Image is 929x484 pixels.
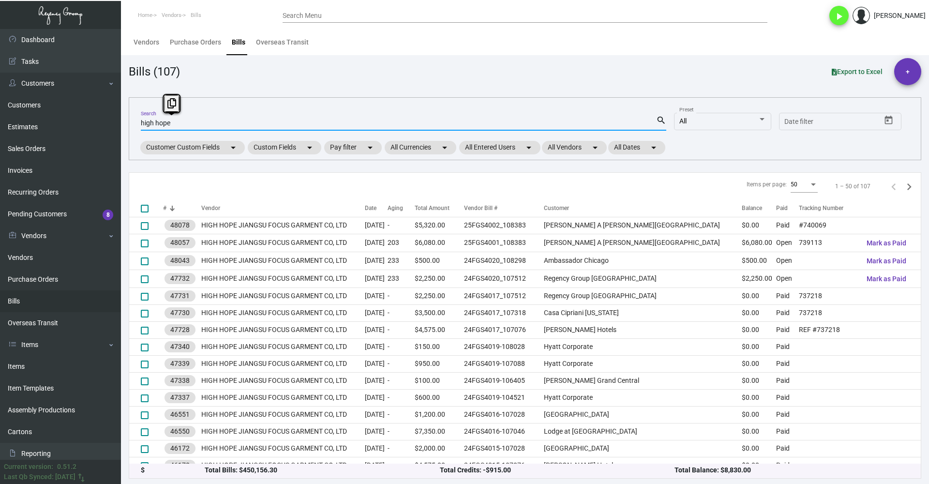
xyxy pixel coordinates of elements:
[776,217,799,234] td: Paid
[415,406,464,423] td: $1,200.00
[4,462,53,472] div: Current version:
[165,358,195,369] mat-chip: 47339
[201,270,365,287] td: HIGH HOPE JIANGSU FOCUS GARMENT CO, LTD
[140,141,245,154] mat-chip: Customer Custom Fields
[365,204,388,212] div: Date
[776,440,799,457] td: Paid
[874,11,926,21] div: [PERSON_NAME]
[742,338,776,355] td: $0.00
[167,98,176,108] i: Copy
[859,270,914,287] button: Mark as Paid
[170,37,221,47] div: Purchase Orders
[415,372,464,389] td: $100.00
[776,204,799,212] div: Paid
[776,252,799,270] td: Open
[464,304,544,321] td: 24FGS4017_107318
[163,204,166,212] div: #
[906,58,910,85] span: +
[165,409,195,420] mat-chip: 46551
[464,355,544,372] td: 24FGS4019-107088
[776,321,799,338] td: Paid
[365,457,388,474] td: [DATE]
[385,141,456,154] mat-chip: All Currencies
[365,287,388,304] td: [DATE]
[742,355,776,372] td: $0.00
[459,141,540,154] mat-chip: All Entered Users
[388,204,403,212] div: Aging
[799,204,843,212] div: Tracking Number
[324,141,382,154] mat-chip: Pay filter
[674,465,909,475] div: Total Balance: $8,830.00
[201,440,365,457] td: HIGH HOPE JIANGSU FOCUS GARMENT CO, LTD
[742,217,776,234] td: $0.00
[388,217,415,234] td: -
[776,270,799,287] td: Open
[829,6,849,25] button: play_arrow
[388,355,415,372] td: -
[776,423,799,440] td: Paid
[544,217,742,234] td: [PERSON_NAME] A [PERSON_NAME][GEOGRAPHIC_DATA]
[365,338,388,355] td: [DATE]
[464,287,544,304] td: 24FGS4017_107512
[608,141,665,154] mat-chip: All Dates
[388,372,415,389] td: -
[742,440,776,457] td: $0.00
[742,457,776,474] td: $0.00
[853,7,870,24] img: admin@bootstrapmaster.com
[464,457,544,474] td: 24FGS4015-107076
[415,321,464,338] td: $4,575.00
[415,355,464,372] td: $950.00
[824,63,890,80] button: Export to Excel
[589,142,601,153] mat-icon: arrow_drop_down
[415,287,464,304] td: $2,250.00
[365,204,376,212] div: Date
[165,375,195,386] mat-chip: 47338
[784,118,814,126] input: Start date
[859,252,914,270] button: Mark as Paid
[201,204,220,212] div: Vendor
[201,234,365,252] td: HIGH HOPE JIANGSU FOCUS GARMENT CO, LTD
[799,217,859,234] td: #740069
[415,338,464,355] td: $150.00
[201,338,365,355] td: HIGH HOPE JIANGSU FOCUS GARMENT CO, LTD
[415,457,464,474] td: $4,575.00
[415,252,464,270] td: $500.00
[881,113,897,128] button: Open calendar
[201,287,365,304] td: HIGH HOPE JIANGSU FOCUS GARMENT CO, LTD
[542,141,607,154] mat-chip: All Vendors
[365,321,388,338] td: [DATE]
[134,37,159,47] div: Vendors
[544,355,742,372] td: Hyatt Corporate
[365,304,388,321] td: [DATE]
[227,142,239,153] mat-icon: arrow_drop_down
[415,217,464,234] td: $5,320.00
[165,307,195,318] mat-chip: 47730
[415,204,450,212] div: Total Amount
[742,423,776,440] td: $0.00
[544,389,742,406] td: Hyatt Corporate
[415,440,464,457] td: $2,000.00
[835,182,870,191] div: 1 – 50 of 107
[544,252,742,270] td: Ambassador Chicago
[776,355,799,372] td: Paid
[464,423,544,440] td: 24FGS4016-107046
[388,287,415,304] td: -
[415,204,464,212] div: Total Amount
[656,115,666,126] mat-icon: search
[464,372,544,389] td: 24FGS4019-106405
[365,406,388,423] td: [DATE]
[57,462,76,472] div: 0.51.2
[439,142,450,153] mat-icon: arrow_drop_down
[165,255,195,266] mat-chip: 48043
[388,389,415,406] td: -
[248,141,321,154] mat-chip: Custom Fields
[415,423,464,440] td: $7,350.00
[165,237,195,248] mat-chip: 48057
[165,443,195,454] mat-chip: 46172
[388,204,415,212] div: Aging
[201,252,365,270] td: HIGH HOPE JIANGSU FOCUS GARMENT CO, LTD
[365,234,388,252] td: [DATE]
[742,321,776,338] td: $0.00
[523,142,535,153] mat-icon: arrow_drop_down
[388,234,415,252] td: 203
